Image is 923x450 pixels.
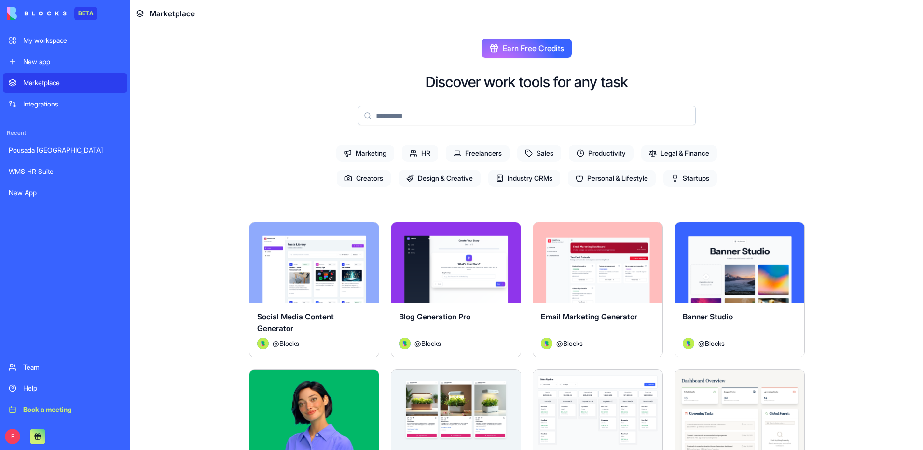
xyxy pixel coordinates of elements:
[421,338,441,348] span: Blocks
[683,312,733,321] span: Banner Studio
[23,405,122,414] div: Book a meeting
[257,312,334,333] span: Social Media Content Generator
[482,39,572,58] button: Earn Free Credits
[3,379,127,398] a: Help
[556,338,563,348] span: @
[3,94,127,114] a: Integrations
[517,145,561,162] span: Sales
[23,36,122,45] div: My workspace
[9,188,122,198] div: New App
[23,362,122,372] div: Team
[698,338,705,348] span: @
[9,146,122,155] div: Pousada [GEOGRAPHIC_DATA]
[336,145,394,162] span: Marketing
[705,338,725,348] span: Blocks
[23,57,122,66] div: New app
[9,167,122,176] div: WMS HR Suite
[414,338,421,348] span: @
[279,338,299,348] span: Blocks
[503,42,564,54] span: Earn Free Credits
[675,222,805,357] a: Banner StudioAvatar@Blocks
[3,162,127,181] a: WMS HR Suite
[569,145,634,162] span: Productivity
[74,7,97,20] div: BETA
[533,222,663,357] a: Email Marketing GeneratorAvatar@Blocks
[563,338,583,348] span: Blocks
[7,7,97,20] a: BETA
[683,338,694,349] img: Avatar
[7,7,67,20] img: logo
[249,222,379,357] a: Social Media Content GeneratorAvatar@Blocks
[541,338,552,349] img: Avatar
[399,338,411,349] img: Avatar
[426,73,628,91] h2: Discover work tools for any task
[3,141,127,160] a: Pousada [GEOGRAPHIC_DATA]
[3,129,127,137] span: Recent
[257,338,269,349] img: Avatar
[337,170,391,187] span: Creators
[23,99,122,109] div: Integrations
[488,170,560,187] span: Industry CRMs
[3,400,127,419] a: Book a meeting
[3,31,127,50] a: My workspace
[541,312,637,321] span: Email Marketing Generator
[5,429,20,444] span: F
[23,78,122,88] div: Marketplace
[3,183,127,202] a: New App
[641,145,717,162] span: Legal & Finance
[399,312,470,321] span: Blog Generation Pro
[3,52,127,71] a: New app
[273,338,279,348] span: @
[391,222,521,357] a: Blog Generation ProAvatar@Blocks
[3,357,127,377] a: Team
[3,73,127,93] a: Marketplace
[446,145,510,162] span: Freelancers
[399,170,481,187] span: Design & Creative
[663,170,717,187] span: Startups
[568,170,656,187] span: Personal & Lifestyle
[150,8,195,19] span: Marketplace
[23,384,122,393] div: Help
[402,145,438,162] span: HR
